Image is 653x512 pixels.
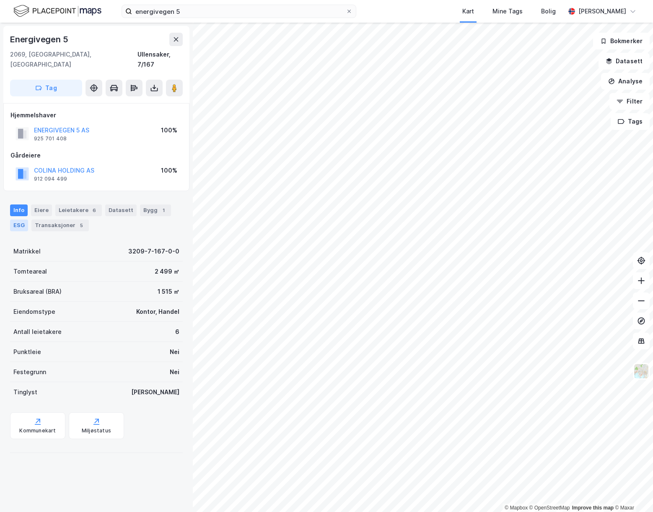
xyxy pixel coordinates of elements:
[611,113,650,130] button: Tags
[578,6,626,16] div: [PERSON_NAME]
[13,387,37,397] div: Tinglyst
[10,80,82,96] button: Tag
[170,367,179,377] div: Nei
[34,135,67,142] div: 925 701 408
[10,204,28,216] div: Info
[505,505,528,511] a: Mapbox
[13,246,41,256] div: Matrikkel
[132,5,346,18] input: Søk på adresse, matrikkel, gårdeiere, leietakere eller personer
[10,150,182,160] div: Gårdeiere
[13,347,41,357] div: Punktleie
[31,204,52,216] div: Eiere
[13,4,101,18] img: logo.f888ab2527a4732fd821a326f86c7f29.svg
[55,204,102,216] div: Leietakere
[633,363,649,379] img: Z
[13,287,62,297] div: Bruksareal (BRA)
[492,6,523,16] div: Mine Tags
[593,33,650,49] button: Bokmerker
[140,204,171,216] div: Bygg
[611,472,653,512] div: Kontrollprogram for chat
[599,53,650,70] button: Datasett
[77,221,86,230] div: 5
[159,206,168,215] div: 1
[131,387,179,397] div: [PERSON_NAME]
[175,327,179,337] div: 6
[13,367,46,377] div: Festegrunn
[601,73,650,90] button: Analyse
[136,307,179,317] div: Kontor, Handel
[19,427,56,434] div: Kommunekart
[10,220,28,231] div: ESG
[10,33,70,46] div: Energivegen 5
[161,165,177,176] div: 100%
[137,49,183,70] div: Ullensaker, 7/167
[572,505,614,511] a: Improve this map
[462,6,474,16] div: Kart
[128,246,179,256] div: 3209-7-167-0-0
[155,266,179,277] div: 2 499 ㎡
[90,206,98,215] div: 6
[611,472,653,512] iframe: Chat Widget
[158,287,179,297] div: 1 515 ㎡
[529,505,570,511] a: OpenStreetMap
[13,307,55,317] div: Eiendomstype
[541,6,556,16] div: Bolig
[105,204,137,216] div: Datasett
[609,93,650,110] button: Filter
[82,427,111,434] div: Miljøstatus
[170,347,179,357] div: Nei
[13,266,47,277] div: Tomteareal
[10,49,137,70] div: 2069, [GEOGRAPHIC_DATA], [GEOGRAPHIC_DATA]
[34,176,67,182] div: 912 094 499
[161,125,177,135] div: 100%
[10,110,182,120] div: Hjemmelshaver
[31,220,89,231] div: Transaksjoner
[13,327,62,337] div: Antall leietakere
